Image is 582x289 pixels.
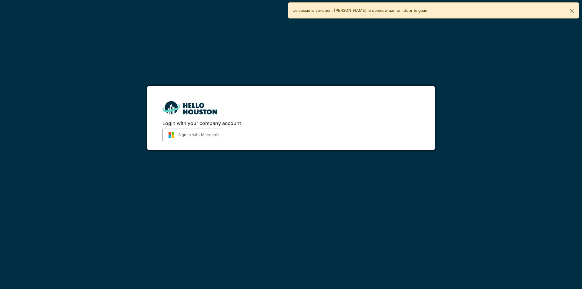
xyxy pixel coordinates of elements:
button: Close [565,3,579,19]
div: Je sessie is verlopen. [PERSON_NAME] je opnieuw aan om door te gaan. [288,2,579,18]
button: Sign in with Microsoft [162,129,221,141]
img: HH_line-BYnF2_Hg.png [162,101,217,114]
img: MS-SymbolLockup-P_kNf4n3.svg [165,132,178,138]
h6: Login with your company account [162,120,419,126]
